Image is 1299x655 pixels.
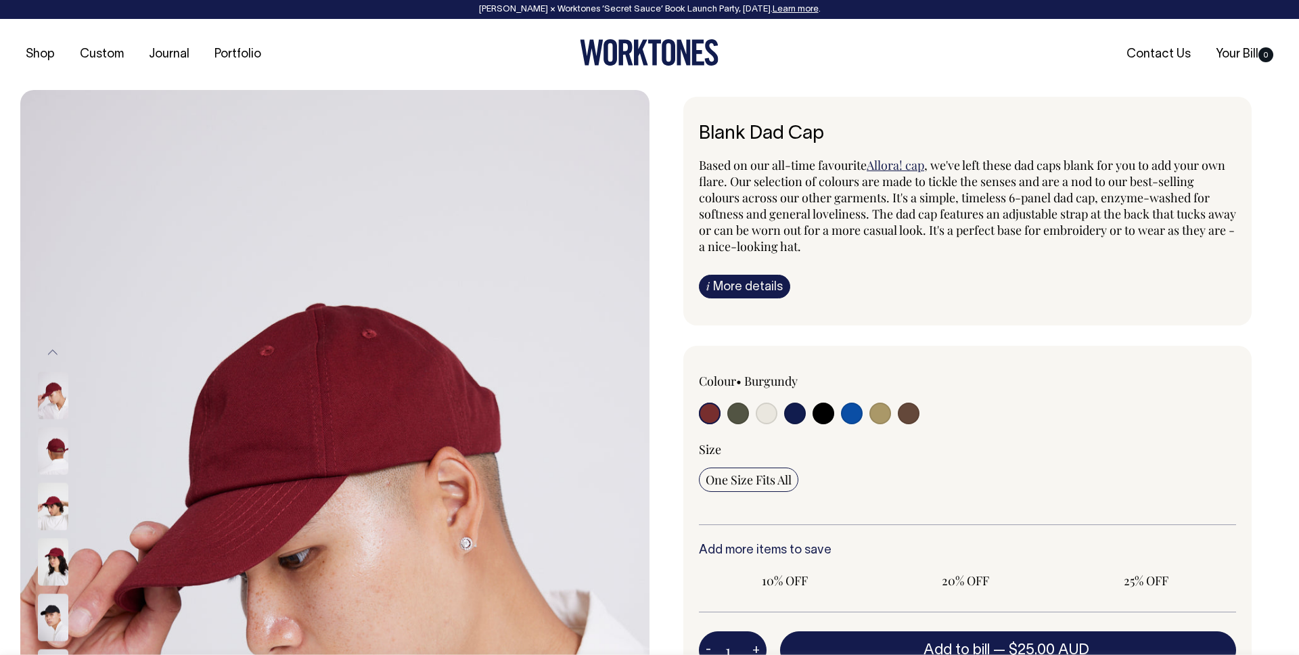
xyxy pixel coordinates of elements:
span: Based on our all-time favourite [699,157,867,173]
h6: Blank Dad Cap [699,124,1236,145]
span: 20% OFF [886,572,1045,589]
span: i [706,279,710,293]
input: One Size Fits All [699,468,798,492]
div: [PERSON_NAME] × Worktones ‘Secret Sauce’ Book Launch Party, [DATE]. . [14,5,1285,14]
button: Previous [43,338,63,368]
div: Size [699,441,1236,457]
img: burgundy [38,483,68,530]
div: Colour [699,373,914,389]
span: 10% OFF [706,572,865,589]
a: Shop [20,43,60,66]
input: 10% OFF [699,568,871,593]
img: burgundy [38,372,68,420]
input: 25% OFF [1059,568,1232,593]
input: 20% OFF [880,568,1052,593]
a: Your Bill0 [1210,43,1279,66]
span: One Size Fits All [706,472,792,488]
a: Allora! cap [867,157,924,173]
a: Journal [143,43,195,66]
label: Burgundy [744,373,798,389]
span: , we've left these dad caps blank for you to add your own flare. Our selection of colours are mad... [699,157,1236,254]
a: Portfolio [209,43,267,66]
h6: Add more items to save [699,544,1236,558]
span: • [736,373,742,389]
img: black [38,594,68,641]
img: burgundy [38,428,68,475]
a: Contact Us [1121,43,1196,66]
span: 25% OFF [1066,572,1225,589]
span: 0 [1258,47,1273,62]
img: burgundy [38,539,68,586]
a: Custom [74,43,129,66]
a: Learn more [773,5,819,14]
a: iMore details [699,275,790,298]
